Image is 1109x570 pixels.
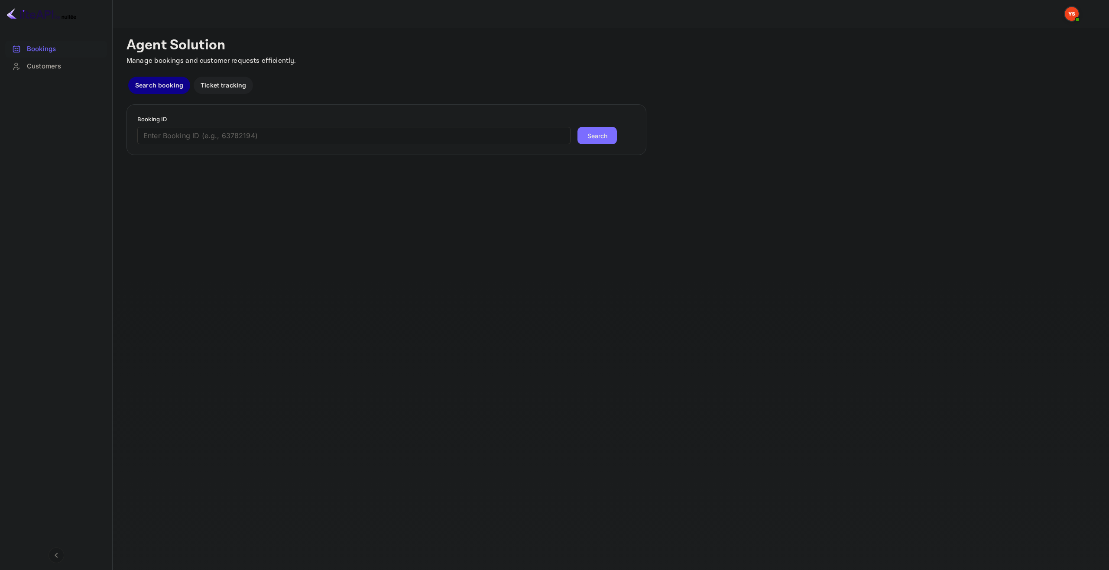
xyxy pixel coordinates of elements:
[577,127,617,144] button: Search
[5,58,107,75] div: Customers
[126,56,296,65] span: Manage bookings and customer requests efficiently.
[5,41,107,57] a: Bookings
[137,115,636,124] p: Booking ID
[5,58,107,74] a: Customers
[201,81,246,90] p: Ticket tracking
[27,62,103,71] div: Customers
[137,127,571,144] input: Enter Booking ID (e.g., 63782194)
[49,547,64,563] button: Collapse navigation
[1065,7,1079,21] img: Yandex Support
[7,7,76,21] img: LiteAPI logo
[27,44,103,54] div: Bookings
[5,41,107,58] div: Bookings
[135,81,183,90] p: Search booking
[126,37,1093,54] p: Agent Solution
